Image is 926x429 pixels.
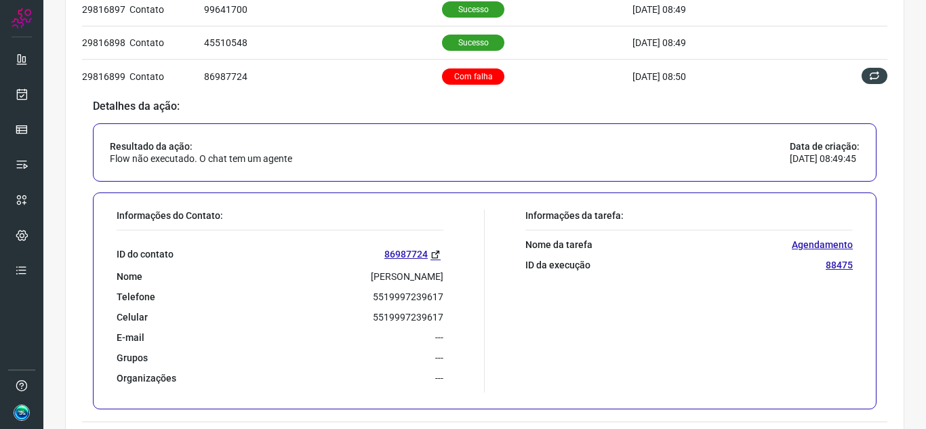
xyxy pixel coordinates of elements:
[525,239,592,251] p: Nome da tarefa
[371,270,443,283] p: [PERSON_NAME]
[373,311,443,323] p: 5519997239617
[442,1,504,18] p: Sucesso
[117,352,148,364] p: Grupos
[204,26,442,60] td: 45510548
[129,26,204,60] td: Contato
[373,291,443,303] p: 5519997239617
[14,405,30,421] img: 8f9c6160bb9fbb695ced4fefb9ce787e.jpg
[82,26,129,60] td: 29816898
[110,152,292,165] p: Flow não executado. O chat tem um agente
[632,60,809,93] td: [DATE] 08:50
[792,239,853,251] p: Agendamento
[525,259,590,271] p: ID da execução
[204,60,442,93] td: 86987724
[790,140,860,152] p: Data de criação:
[435,372,443,384] p: ---
[110,140,292,152] p: Resultado da ação:
[117,209,443,222] p: Informações do Contato:
[117,331,144,344] p: E-mail
[435,352,443,364] p: ---
[435,331,443,344] p: ---
[442,68,504,85] p: Com falha
[93,100,877,113] p: Detalhes da ação:
[117,270,142,283] p: Nome
[117,248,174,260] p: ID do contato
[117,372,176,384] p: Organizações
[117,291,155,303] p: Telefone
[82,60,129,93] td: 29816899
[384,247,443,262] a: 86987724
[117,311,148,323] p: Celular
[525,209,853,222] p: Informações da tarefa:
[129,60,204,93] td: Contato
[632,26,809,60] td: [DATE] 08:49
[826,259,853,271] p: 88475
[790,152,860,165] p: [DATE] 08:49:45
[12,8,32,28] img: Logo
[442,35,504,51] p: Sucesso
